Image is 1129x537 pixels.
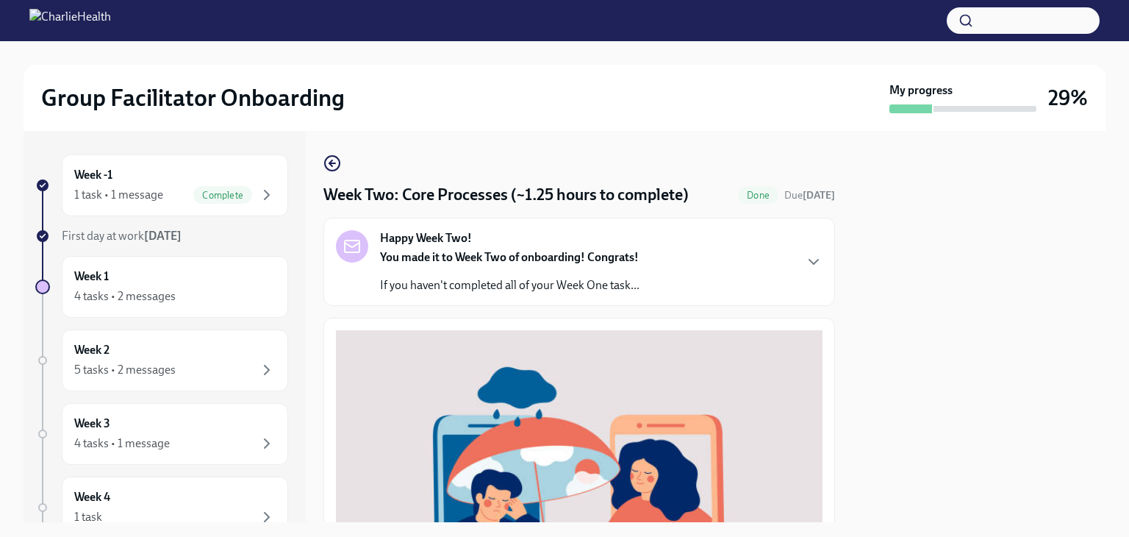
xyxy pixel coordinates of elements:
a: Week 25 tasks • 2 messages [35,330,288,391]
div: 4 tasks • 1 message [74,435,170,452]
h6: Week -1 [74,167,112,183]
strong: [DATE] [803,189,835,202]
span: First day at work [62,229,182,243]
div: 1 task [74,509,102,525]
strong: [DATE] [144,229,182,243]
h6: Week 1 [74,268,109,285]
span: Done [738,190,778,201]
h3: 29% [1048,85,1088,111]
span: September 29th, 2025 10:00 [784,188,835,202]
div: 1 task • 1 message [74,187,163,203]
h6: Week 4 [74,489,110,505]
strong: Happy Week Two! [380,230,472,246]
h2: Group Facilitator Onboarding [41,83,345,113]
h6: Week 3 [74,416,110,432]
h6: Week 2 [74,342,110,358]
a: Week -11 task • 1 messageComplete [35,154,288,216]
div: 4 tasks • 2 messages [74,288,176,305]
a: Week 34 tasks • 1 message [35,403,288,465]
span: Due [784,189,835,202]
a: Week 14 tasks • 2 messages [35,256,288,318]
h4: Week Two: Core Processes (~1.25 hours to complete) [323,184,689,206]
p: If you haven't completed all of your Week One task... [380,277,639,294]
strong: My progress [889,82,953,99]
a: First day at work[DATE] [35,228,288,244]
strong: You made it to Week Two of onboarding! Congrats! [380,250,639,264]
span: Complete [193,190,252,201]
div: 5 tasks • 2 messages [74,362,176,378]
img: CharlieHealth [29,9,111,32]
